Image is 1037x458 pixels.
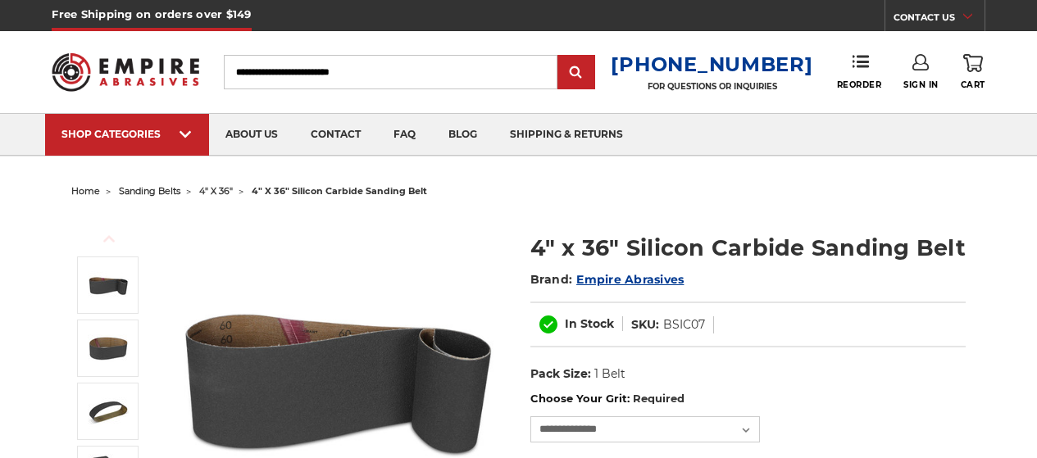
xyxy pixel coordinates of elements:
[611,52,812,76] a: [PHONE_NUMBER]
[631,316,659,333] dt: SKU:
[294,114,377,156] a: contact
[633,392,685,405] small: Required
[88,391,129,432] img: 4" x 36" Sanding Belt SC
[530,391,966,407] label: Choose Your Grit:
[961,54,985,90] a: Cart
[493,114,639,156] a: shipping & returns
[903,79,939,90] span: Sign In
[52,43,198,101] img: Empire Abrasives
[663,316,705,333] dd: BSIC07
[209,114,294,156] a: about us
[252,185,427,197] span: 4" x 36" silicon carbide sanding belt
[560,57,593,89] input: Submit
[71,185,100,197] a: home
[611,81,812,92] p: FOR QUESTIONS OR INQUIRIES
[377,114,432,156] a: faq
[837,79,882,90] span: Reorder
[837,54,882,89] a: Reorder
[432,114,493,156] a: blog
[530,272,573,287] span: Brand:
[594,365,625,383] dd: 1 Belt
[961,79,985,90] span: Cart
[88,328,129,369] img: 4" x 36" Silicon Carbide Sanding Belt
[199,185,233,197] a: 4" x 36"
[530,232,966,264] h1: 4" x 36" Silicon Carbide Sanding Belt
[88,265,129,306] img: 4" x 36" Silicon Carbide File Belt
[61,128,193,140] div: SHOP CATEGORIES
[894,8,985,31] a: CONTACT US
[89,221,129,256] button: Previous
[530,365,591,383] dt: Pack Size:
[576,272,684,287] a: Empire Abrasives
[565,316,614,331] span: In Stock
[119,185,180,197] a: sanding belts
